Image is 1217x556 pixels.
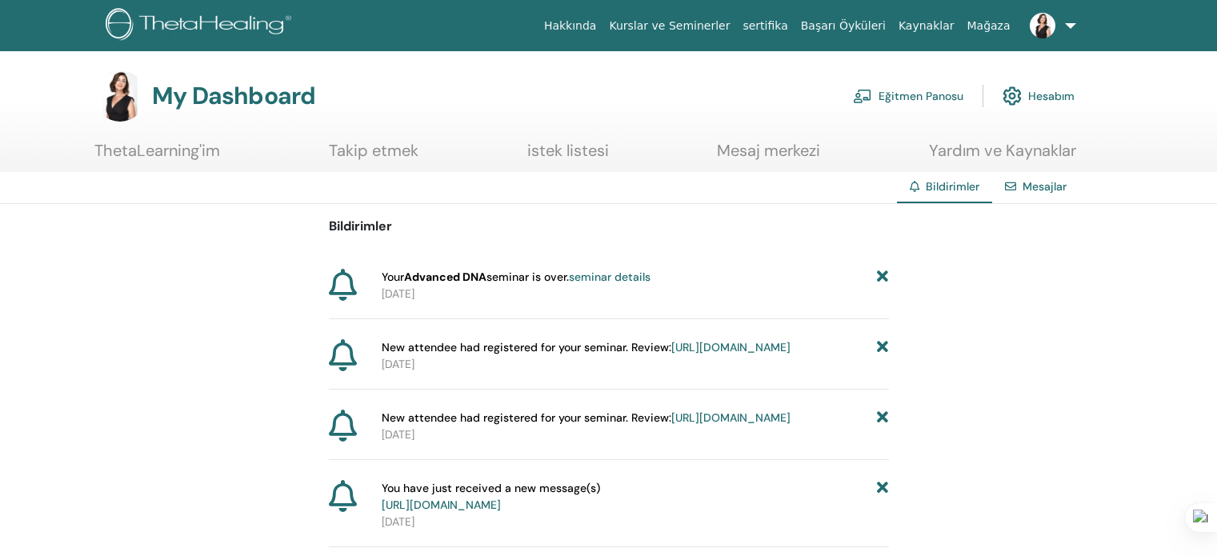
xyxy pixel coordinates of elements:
a: Hesabım [1003,78,1075,114]
a: Hakkında [538,11,603,41]
a: seminar details [569,270,651,284]
p: [DATE] [382,426,889,443]
h3: My Dashboard [152,82,315,110]
a: [URL][DOMAIN_NAME] [671,340,791,354]
a: sertifika [736,11,794,41]
a: Takip etmek [329,141,418,172]
p: Bildirimler [329,217,889,236]
a: Yardım ve Kaynaklar [929,141,1076,172]
a: Eğitmen Panosu [853,78,963,114]
span: Your seminar is over. [382,269,651,286]
p: [DATE] [382,356,889,373]
a: istek listesi [527,141,609,172]
img: logo.png [106,8,297,44]
span: Bildirimler [926,179,979,194]
a: ThetaLearning'im [94,141,220,172]
img: default.jpg [94,70,146,122]
a: Kaynaklar [892,11,961,41]
img: cog.svg [1003,82,1022,110]
a: Mağaza [960,11,1016,41]
strong: Advanced DNA [404,270,486,284]
a: [URL][DOMAIN_NAME] [382,498,501,512]
span: New attendee had registered for your seminar. Review: [382,410,791,426]
a: Kurslar ve Seminerler [602,11,736,41]
a: Mesajlar [1023,179,1067,194]
a: [URL][DOMAIN_NAME] [671,410,791,425]
span: You have just received a new message(s) [382,480,600,514]
p: [DATE] [382,286,889,302]
span: New attendee had registered for your seminar. Review: [382,339,791,356]
img: chalkboard-teacher.svg [853,89,872,103]
p: [DATE] [382,514,889,530]
img: default.jpg [1030,13,1055,38]
a: Mesaj merkezi [717,141,820,172]
a: Başarı Öyküleri [795,11,892,41]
